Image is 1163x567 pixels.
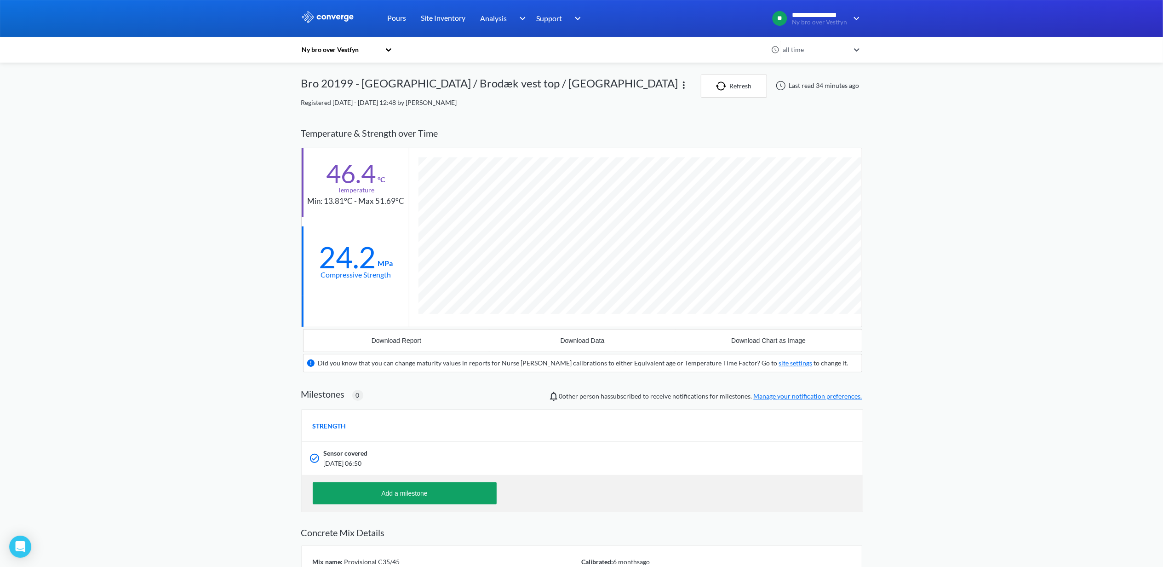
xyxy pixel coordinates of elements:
[372,337,421,344] div: Download Report
[301,75,678,98] div: Bro 20199 - [GEOGRAPHIC_DATA] / Brodæk vest top / [GEOGRAPHIC_DATA]
[731,337,806,344] div: Download Chart as Image
[301,45,380,55] div: Ny bro over Vestfyn
[678,80,689,91] img: more.svg
[308,195,405,208] div: Min: 13.81°C - Max 51.69°C
[338,185,374,195] div: Temperature
[676,330,862,352] button: Download Chart as Image
[301,11,355,23] img: logo_ewhite.svg
[559,391,862,401] span: person has subscribed to receive notifications for milestones.
[301,527,862,538] h2: Concrete Mix Details
[613,558,650,566] span: 6 months ago
[792,19,848,26] span: Ny bro over Vestfyn
[343,558,400,566] span: Provisional C35/45
[848,13,862,24] img: downArrow.svg
[324,448,368,458] span: Sensor covered
[716,81,730,91] img: icon-refresh.svg
[754,392,862,400] a: Manage your notification preferences.
[771,80,862,91] div: Last read 34 minutes ago
[561,337,605,344] div: Download Data
[569,13,584,24] img: downArrow.svg
[301,388,345,399] h2: Milestones
[319,246,376,269] div: 24.2
[513,13,528,24] img: downArrow.svg
[356,390,360,400] span: 0
[582,558,613,566] span: Calibrated:
[318,358,848,368] div: Did you know that you can change maturity values in reports for Nurse [PERSON_NAME] calibrations ...
[771,46,779,54] img: icon-clock.svg
[324,458,740,469] span: [DATE] 06:50
[321,269,391,280] div: Compressive Strength
[313,421,346,431] span: STRENGTH
[489,330,676,352] button: Download Data
[301,98,457,106] span: Registered [DATE] - [DATE] 12:48 by [PERSON_NAME]
[548,391,559,402] img: notifications-icon.svg
[780,45,849,55] div: all time
[313,558,343,566] span: Mix name:
[9,536,31,558] div: Open Intercom Messenger
[779,359,813,367] a: site settings
[327,162,376,185] div: 46.4
[481,12,507,24] span: Analysis
[701,75,767,98] button: Refresh
[537,12,562,24] span: Support
[304,330,490,352] button: Download Report
[313,482,497,504] button: Add a milestone
[301,119,862,148] div: Temperature & Strength over Time
[559,392,579,400] span: 0 other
